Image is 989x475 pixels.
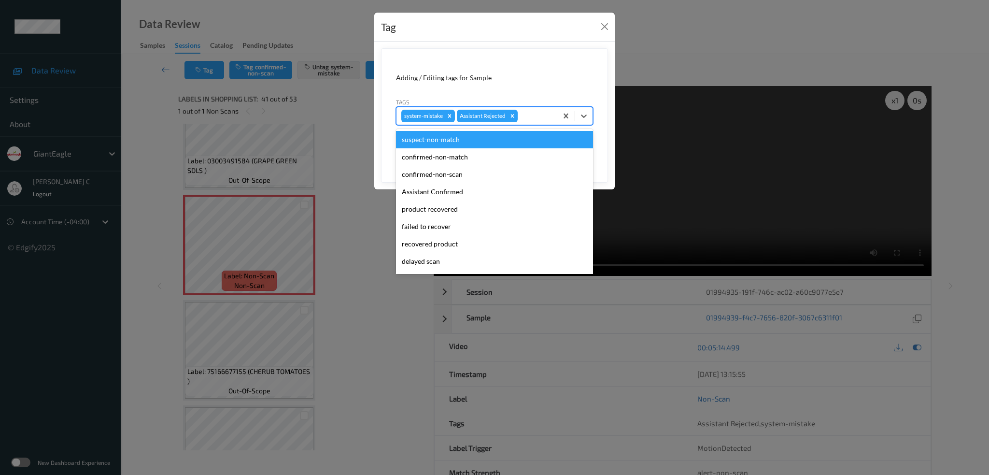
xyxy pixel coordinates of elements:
[396,148,593,166] div: confirmed-non-match
[396,270,593,288] div: Unusual activity
[396,73,593,83] div: Adding / Editing tags for Sample
[396,166,593,183] div: confirmed-non-scan
[396,98,410,106] label: Tags
[401,110,444,122] div: system-mistake
[396,183,593,201] div: Assistant Confirmed
[598,20,611,33] button: Close
[457,110,507,122] div: Assistant Rejected
[444,110,455,122] div: Remove system-mistake
[396,218,593,235] div: failed to recover
[396,201,593,218] div: product recovered
[396,131,593,148] div: suspect-non-match
[507,110,518,122] div: Remove Assistant Rejected
[396,235,593,253] div: recovered product
[396,253,593,270] div: delayed scan
[381,19,396,35] div: Tag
